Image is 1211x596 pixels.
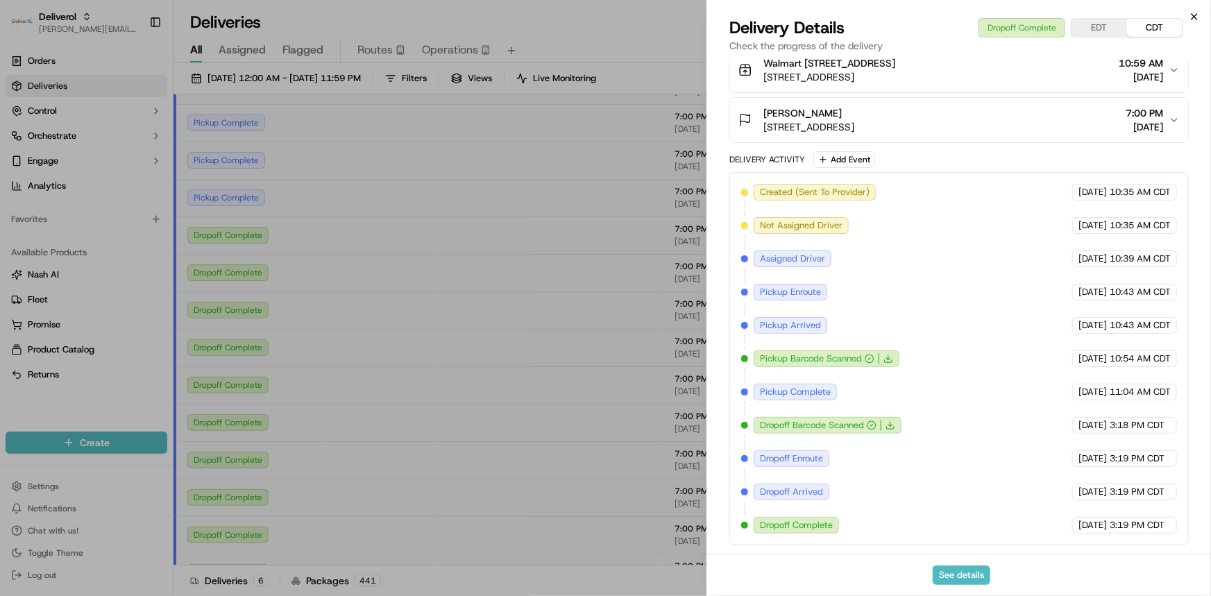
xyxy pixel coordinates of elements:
div: Start new chat [62,133,228,146]
div: We're available if you need us! [62,146,191,157]
span: 3:19 PM CDT [1110,519,1165,531]
a: 💻API Documentation [112,305,228,330]
button: Pickup Barcode Scanned [760,352,874,365]
span: [DATE] [1078,486,1107,498]
a: Powered byPylon [98,343,168,355]
span: Dropoff Enroute [760,452,823,465]
span: Delivery Details [729,17,845,39]
button: Add Event [813,151,875,168]
span: 11:04 AM CDT [1110,386,1171,398]
img: dayle.kruger [14,239,36,262]
span: [DATE] [1078,386,1107,398]
span: [STREET_ADDRESS] [763,70,895,84]
span: Pickup Arrived [760,319,821,332]
button: See all [215,178,253,194]
span: [DATE] [194,215,223,226]
span: Created (Sent To Provider) [760,186,870,198]
span: [DATE] [1119,70,1163,84]
span: [DATE] [1078,419,1107,432]
div: 📗 [14,312,25,323]
span: 10:54 AM CDT [1110,352,1171,365]
span: [PERSON_NAME].[PERSON_NAME] [43,215,184,226]
button: EDT [1072,19,1127,37]
button: Walmart [STREET_ADDRESS][STREET_ADDRESS]10:59 AM[DATE] [730,48,1188,92]
span: [DATE] [1078,286,1107,298]
span: [STREET_ADDRESS] [763,120,854,134]
img: dayle.kruger [14,202,36,224]
span: [DATE] [194,253,223,264]
button: [PERSON_NAME][STREET_ADDRESS]7:00 PM[DATE] [730,98,1188,142]
span: [DATE] [1078,319,1107,332]
span: [PERSON_NAME] [763,106,842,120]
span: [PERSON_NAME].[PERSON_NAME] [43,253,184,264]
span: Knowledge Base [28,310,106,324]
span: [DATE] [1078,186,1107,198]
span: 3:19 PM CDT [1110,486,1165,498]
span: Not Assigned Driver [760,219,842,232]
span: 10:35 AM CDT [1110,219,1171,232]
span: 10:59 AM [1119,56,1163,70]
span: 3:18 PM CDT [1110,419,1165,432]
span: 10:43 AM CDT [1110,319,1171,332]
span: [DATE] [1078,253,1107,265]
span: 10:39 AM CDT [1110,253,1171,265]
span: [DATE] [1078,352,1107,365]
span: [DATE] [1126,120,1163,134]
button: See details [933,565,990,585]
p: Check the progress of the delivery [729,39,1189,53]
span: Walmart [STREET_ADDRESS] [763,56,895,70]
span: Dropoff Barcode Scanned [760,419,864,432]
span: Dropoff Arrived [760,486,823,498]
span: Dropoff Complete [760,519,833,531]
img: Nash [14,14,42,42]
span: [DATE] [1078,452,1107,465]
div: 💻 [117,312,128,323]
span: 7:00 PM [1126,106,1163,120]
button: CDT [1127,19,1183,37]
span: Pickup Complete [760,386,831,398]
img: 1736555255976-a54dd68f-1ca7-489b-9aae-adbdc363a1c4 [14,133,39,157]
input: Got a question? Start typing here... [36,90,250,104]
span: Pylon [138,344,168,355]
span: Pickup Barcode Scanned [760,352,862,365]
button: Dropoff Barcode Scanned [760,419,877,432]
span: [DATE] [1078,519,1107,531]
span: 3:19 PM CDT [1110,452,1165,465]
div: Delivery Activity [729,154,805,165]
div: Past conversations [14,180,93,191]
p: Welcome 👋 [14,56,253,78]
span: • [187,253,192,264]
span: [DATE] [1078,219,1107,232]
a: 📗Knowledge Base [8,305,112,330]
span: Assigned Driver [760,253,825,265]
span: 10:35 AM CDT [1110,186,1171,198]
button: Start new chat [236,137,253,153]
span: Pickup Enroute [760,286,821,298]
span: API Documentation [131,310,223,324]
span: 10:43 AM CDT [1110,286,1171,298]
img: 1724597045416-56b7ee45-8013-43a0-a6f9-03cb97ddad50 [29,133,54,157]
span: • [187,215,192,226]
